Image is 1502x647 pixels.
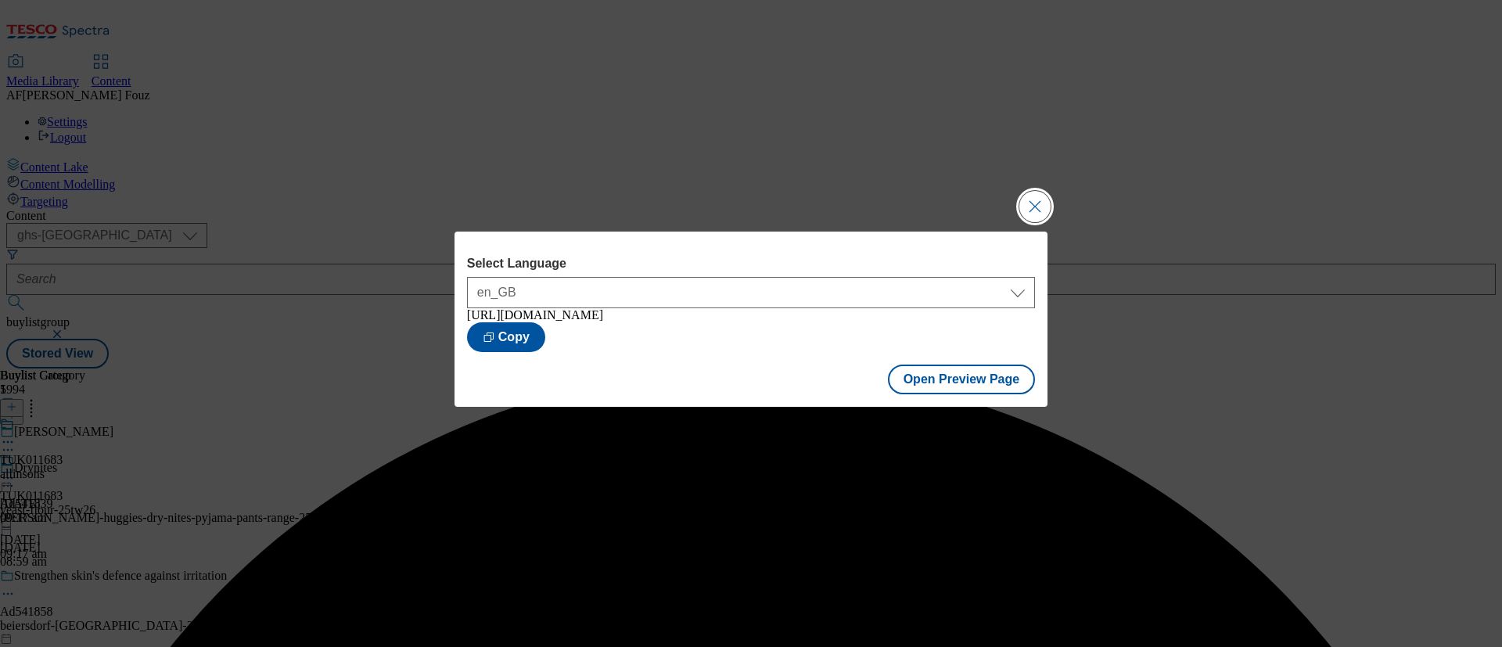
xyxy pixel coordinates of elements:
button: Copy [467,322,545,352]
div: Modal [455,232,1047,407]
button: Close Modal [1019,191,1051,222]
label: Select Language [467,257,1035,271]
button: Open Preview Page [888,365,1036,394]
div: [URL][DOMAIN_NAME] [467,308,1035,322]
